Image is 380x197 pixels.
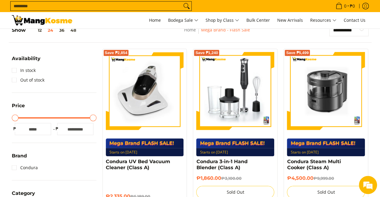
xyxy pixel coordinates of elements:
[12,56,41,66] summary: Open
[221,176,241,181] del: ₱3,100.00
[196,175,274,181] h6: ₱1,860.00
[31,34,102,42] div: Chat with us now
[105,51,128,55] span: Save ₱2,854
[287,175,365,181] h6: ₱4,500.00
[12,56,41,61] span: Availability
[26,28,45,33] button: 12
[12,126,18,132] span: ₱
[243,12,273,28] a: Bulk Center
[343,4,347,8] span: 0
[196,159,247,170] a: Condura 3-in-1 Hand Blender (Class A)
[106,159,170,170] a: Condura UV Bed Vacuum Cleaner (Class A)
[182,2,191,11] button: Search
[35,60,83,121] span: We're online!
[67,28,79,33] button: 48
[313,176,334,181] del: ₱9,999.00
[45,28,56,33] button: 24
[12,163,38,173] a: Condura
[344,17,365,23] span: Contact Us
[12,153,27,158] span: Brand
[334,3,357,9] span: •
[195,51,218,55] span: Save ₱1,240
[149,17,161,23] span: Home
[12,103,25,108] span: Price
[3,132,115,153] textarea: Type your message and hit 'Enter'
[146,12,164,28] a: Home
[310,17,336,24] span: Resources
[56,28,67,33] button: 36
[78,12,369,28] nav: Main Menu
[287,52,365,130] img: Condura Steam Multi Cooker (Class A)
[307,12,339,28] a: Resources
[12,15,72,25] img: MANG KOSME MEGA BRAND FLASH SALE: September 12-15, 2025 l Mang Kosme
[341,12,369,28] a: Contact Us
[142,26,292,40] nav: Breadcrumbs
[106,52,184,130] img: Condura UV Bed Vacuum Cleaner (Class A)
[12,103,25,113] summary: Open
[12,191,35,196] span: Category
[246,17,270,23] span: Bulk Center
[274,12,306,28] a: New Arrivals
[12,66,36,75] a: In stock
[286,51,309,55] span: Save ₱5,499
[168,17,198,24] span: Bodega Sale
[201,27,250,33] a: Mega Brand - Flash Sale
[277,17,303,23] span: New Arrivals
[99,3,114,18] div: Minimize live chat window
[349,4,356,8] span: ₱0
[206,17,239,24] span: Shop by Class
[287,159,341,170] a: Condura Steam Multi Cooker (Class A)
[165,12,201,28] a: Bodega Sale
[196,52,274,130] img: condura-hand-blender-front-full-what's-in-the-box-view-mang-kosme
[12,153,27,163] summary: Open
[54,126,60,132] span: ₱
[12,75,44,85] a: Out of stock
[12,27,79,33] h5: Show
[203,12,242,28] a: Shop by Class
[184,27,196,33] a: Home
